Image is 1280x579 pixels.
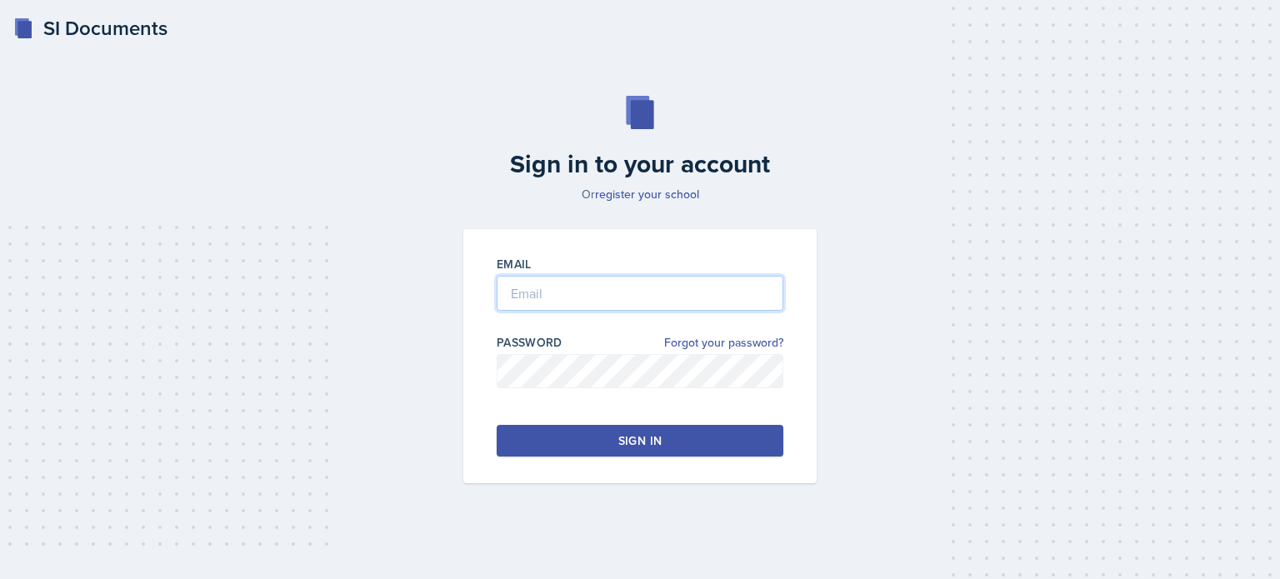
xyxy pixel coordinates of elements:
[13,13,167,43] a: SI Documents
[595,186,699,202] a: register your school
[497,256,532,272] label: Email
[664,334,783,352] a: Forgot your password?
[453,149,827,179] h2: Sign in to your account
[497,276,783,311] input: Email
[618,432,662,449] div: Sign in
[497,425,783,457] button: Sign in
[497,334,562,351] label: Password
[453,186,827,202] p: Or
